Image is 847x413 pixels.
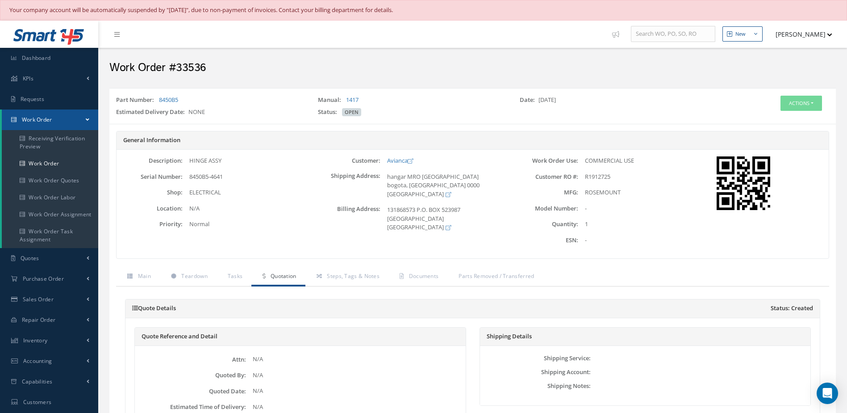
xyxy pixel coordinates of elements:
span: Dashboard [22,54,51,62]
div: hangar MRO [GEOGRAPHIC_DATA] bogota, [GEOGRAPHIC_DATA] 0000 [GEOGRAPHIC_DATA] [380,173,512,199]
a: 8450B5 [159,96,178,104]
a: Steps, Tags & Notes [305,268,388,287]
label: Model Number: [512,205,578,212]
a: Teardown [160,268,217,287]
label: Work Order Use: [512,157,578,164]
div: N/A [246,387,463,396]
label: Date: [520,96,538,105]
a: Work Order Quotes [2,172,98,189]
span: Repair Order [22,316,56,324]
div: N/A [246,371,463,380]
input: Search WO, PO, SO, RO [631,26,715,42]
a: Work Order Task Assignment [2,223,98,248]
div: N/A [246,403,463,412]
div: Your company account will be automatically suspended by "[DATE]", due to non-payment of invoices.... [9,6,838,15]
span: Capabilities [22,378,53,385]
label: Estimated Delivery Date: [116,108,188,117]
div: NONE [109,108,311,120]
button: New [722,26,763,42]
div: Normal [183,220,314,229]
label: Customer RO #: [512,173,578,180]
label: Location: [117,205,183,212]
a: Work Order [2,155,98,172]
span: R1912725 [585,173,610,181]
h5: Quote Reference and Detail [142,333,459,340]
label: Customer: [314,157,380,164]
span: Main [138,272,151,280]
a: Quote Details [132,304,176,312]
a: Receiving Verification Preview [2,130,98,155]
a: Parts Removed / Transferred [447,268,543,287]
div: 1 [578,220,710,229]
span: Work Order [22,116,52,123]
label: Quoted Date: [137,388,246,395]
label: Part Number: [116,96,158,105]
div: HINGE ASSY [183,156,314,165]
label: Quantity: [512,221,578,228]
label: Billing Address: [314,206,380,232]
div: New [735,30,746,38]
label: Shipping Account: [482,369,591,375]
button: Actions [780,96,822,111]
a: Show Tips [608,21,631,48]
span: Steps, Tags & Notes [327,272,380,280]
div: 131868573 P.O. BOX 523987 [GEOGRAPHIC_DATA] [GEOGRAPHIC_DATA] [380,206,512,232]
span: Quotes [21,254,39,262]
span: Documents [409,272,439,280]
span: Requests [21,95,44,103]
a: Quotation [251,268,305,287]
label: ESN: [512,237,578,244]
div: ELECTRICAL [183,188,314,197]
div: [DATE] [513,96,715,108]
label: Manual: [318,96,345,105]
div: N/A [183,204,314,213]
a: Avianca [387,156,413,164]
a: Work Order [2,110,98,130]
label: MFG: [512,189,578,196]
label: Attn: [137,356,246,363]
label: Description: [117,157,183,164]
label: Shop: [117,189,183,196]
a: 1417 [346,96,359,104]
span: KPIs [23,75,33,82]
div: ROSEMOUNT [578,188,710,197]
span: Inventory [23,337,48,344]
span: Status: Created [771,305,813,312]
label: Serial Number: [117,173,183,180]
h2: Work Order #33536 [109,61,836,75]
label: Priority: [117,221,183,228]
label: Shipping Service: [482,355,591,362]
button: [PERSON_NAME] [767,25,832,43]
span: Quotation [271,272,296,280]
div: - [578,204,710,213]
span: Accounting [23,357,52,365]
label: Quoted By: [137,372,246,379]
div: Open Intercom Messenger [817,383,838,404]
div: - [578,236,710,245]
img: barcode work-order:20333 [717,156,770,210]
span: Parts Removed / Transferred [459,272,534,280]
span: Sales Order [23,295,54,303]
label: Status: [318,108,341,117]
a: Tasks [217,268,252,287]
a: Main [116,268,160,287]
span: OPEN [342,108,361,116]
span: 8450B5-4641 [189,173,223,181]
a: Work Order Labor [2,189,98,206]
label: Estimated Time of Delivery: [137,404,246,410]
span: Customers [23,398,52,406]
label: Shipping Address: [314,173,380,199]
span: Purchase Order [23,275,64,282]
a: Work Order Assignment [2,206,98,223]
label: Shipping Notes: [482,383,591,389]
h5: Shipping Details [487,333,804,340]
a: Documents [388,268,447,287]
h5: General Information [123,137,822,144]
span: Tasks [228,272,243,280]
div: N/A [246,355,463,364]
span: Teardown [181,272,207,280]
div: COMMERCIAL USE [578,156,710,165]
